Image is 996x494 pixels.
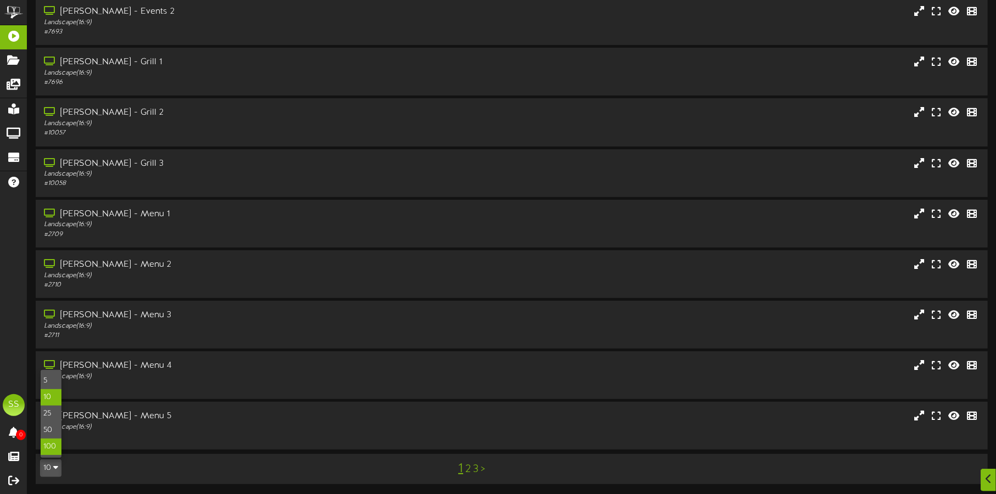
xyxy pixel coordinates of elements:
[44,309,424,322] div: [PERSON_NAME] - Menu 3
[44,78,424,87] div: # 7696
[44,208,424,221] div: [PERSON_NAME] - Menu 1
[44,128,424,138] div: # 10057
[44,5,424,18] div: [PERSON_NAME] - Events 2
[44,220,424,229] div: Landscape ( 16:9 )
[458,462,463,476] a: 1
[473,463,479,475] a: 3
[41,389,61,406] div: 10
[44,56,424,69] div: [PERSON_NAME] - Grill 1
[16,430,26,440] span: 0
[44,18,424,27] div: Landscape ( 16:9 )
[44,106,424,119] div: [PERSON_NAME] - Grill 2
[41,422,61,439] div: 50
[44,360,424,372] div: [PERSON_NAME] - Menu 4
[44,432,424,441] div: # 2713
[44,331,424,340] div: # 2711
[44,423,424,432] div: Landscape ( 16:9 )
[44,158,424,170] div: [PERSON_NAME] - Grill 3
[41,406,61,422] div: 25
[40,369,62,458] div: 10
[41,373,61,389] div: 5
[40,459,61,477] button: 10
[44,271,424,280] div: Landscape ( 16:9 )
[44,259,424,271] div: [PERSON_NAME] - Menu 2
[44,372,424,381] div: Landscape ( 16:9 )
[44,280,424,290] div: # 2710
[481,463,485,475] a: >
[44,179,424,188] div: # 10058
[44,170,424,179] div: Landscape ( 16:9 )
[44,119,424,128] div: Landscape ( 16:9 )
[44,27,424,37] div: # 7693
[44,230,424,239] div: # 2709
[41,439,61,455] div: 100
[44,410,424,423] div: [PERSON_NAME] - Menu 5
[44,69,424,78] div: Landscape ( 16:9 )
[465,463,471,475] a: 2
[44,322,424,331] div: Landscape ( 16:9 )
[44,381,424,391] div: # 2712
[3,394,25,416] div: SS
